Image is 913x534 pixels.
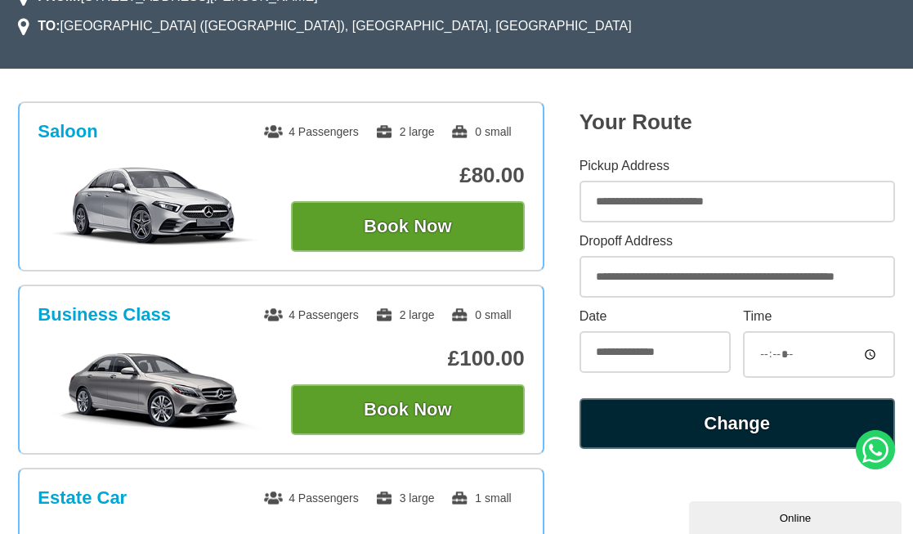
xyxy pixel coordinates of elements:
[689,498,905,534] iframe: chat widget
[38,19,60,33] strong: TO:
[375,491,435,505] span: 3 large
[38,304,171,325] h3: Business Class
[264,491,359,505] span: 4 Passengers
[38,348,271,430] img: Business Class
[38,165,271,247] img: Saloon
[375,125,435,138] span: 2 large
[264,125,359,138] span: 4 Passengers
[580,110,895,135] h2: Your Route
[450,125,511,138] span: 0 small
[291,384,525,435] button: Book Now
[291,346,525,371] p: £100.00
[375,308,435,321] span: 2 large
[291,201,525,252] button: Book Now
[450,491,511,505] span: 1 small
[580,398,895,449] button: Change
[264,308,359,321] span: 4 Passengers
[291,163,525,188] p: £80.00
[38,487,127,509] h3: Estate Car
[580,235,895,248] label: Dropoff Address
[580,159,895,173] label: Pickup Address
[38,121,97,142] h3: Saloon
[18,16,631,36] li: [GEOGRAPHIC_DATA] ([GEOGRAPHIC_DATA]), [GEOGRAPHIC_DATA], [GEOGRAPHIC_DATA]
[580,310,731,323] label: Date
[743,310,894,323] label: Time
[450,308,511,321] span: 0 small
